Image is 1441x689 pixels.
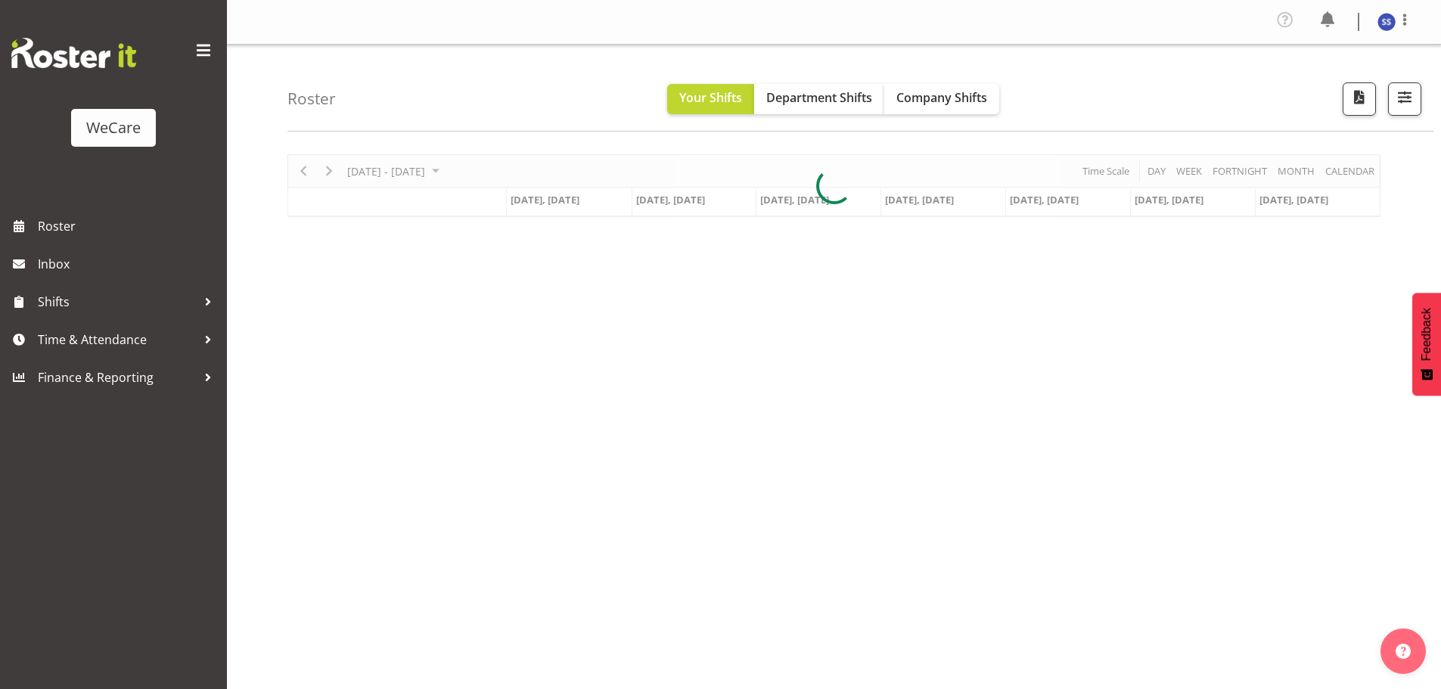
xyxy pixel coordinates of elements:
[1420,308,1433,361] span: Feedback
[1377,13,1396,31] img: savita-savita11083.jpg
[1412,293,1441,396] button: Feedback - Show survey
[754,84,884,114] button: Department Shifts
[766,89,872,106] span: Department Shifts
[11,38,136,68] img: Rosterit website logo
[38,366,197,389] span: Finance & Reporting
[884,84,999,114] button: Company Shifts
[38,328,197,351] span: Time & Attendance
[896,89,987,106] span: Company Shifts
[38,253,219,275] span: Inbox
[287,90,336,107] h4: Roster
[1396,644,1411,659] img: help-xxl-2.png
[1343,82,1376,116] button: Download a PDF of the roster according to the set date range.
[1388,82,1421,116] button: Filter Shifts
[38,290,197,313] span: Shifts
[86,116,141,139] div: WeCare
[38,215,219,237] span: Roster
[679,89,742,106] span: Your Shifts
[667,84,754,114] button: Your Shifts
